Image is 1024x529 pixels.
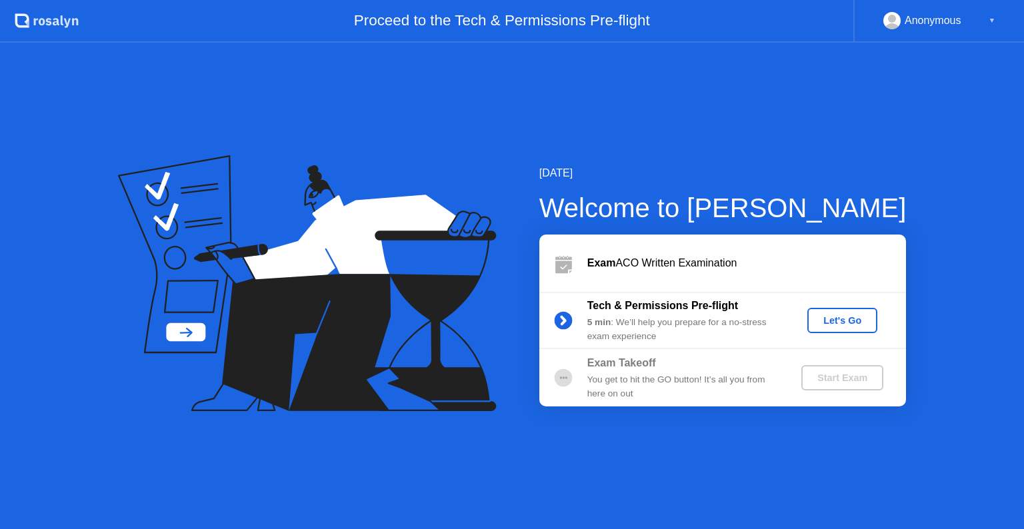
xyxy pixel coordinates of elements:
div: Start Exam [807,372,878,383]
button: Let's Go [807,308,877,333]
button: Start Exam [801,365,883,390]
b: Tech & Permissions Pre-flight [587,300,738,311]
b: 5 min [587,317,611,327]
div: Welcome to [PERSON_NAME] [539,188,907,228]
div: : We’ll help you prepare for a no-stress exam experience [587,316,779,343]
div: Anonymous [905,12,961,29]
b: Exam [587,257,616,268]
div: ▼ [989,12,995,29]
div: You get to hit the GO button! It’s all you from here on out [587,373,779,400]
div: [DATE] [539,165,907,181]
b: Exam Takeoff [587,357,656,368]
div: Let's Go [813,315,872,326]
div: ACO Written Examination [587,255,906,271]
